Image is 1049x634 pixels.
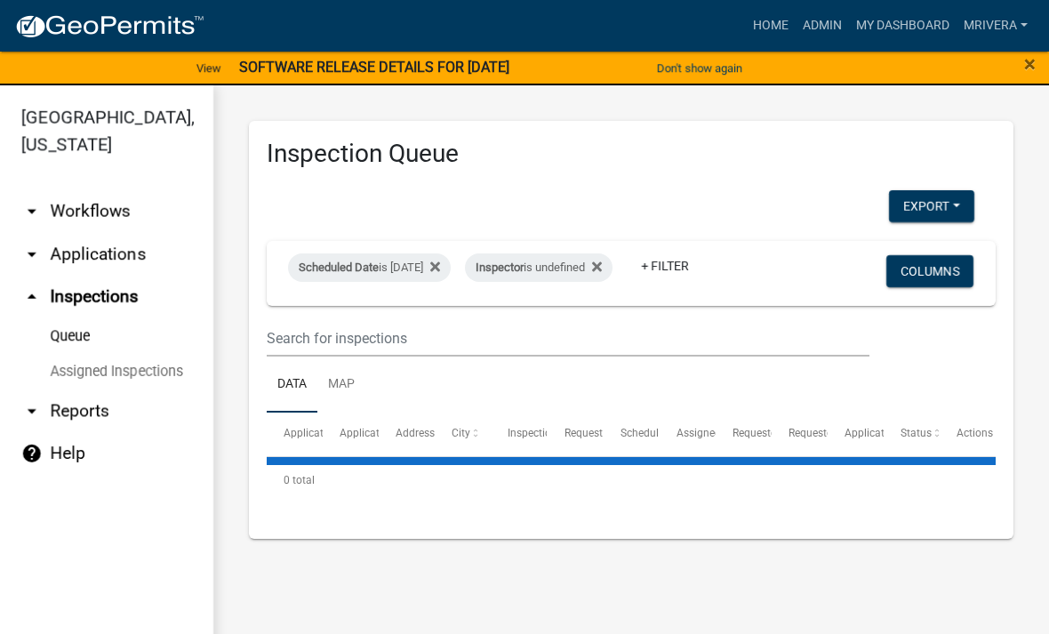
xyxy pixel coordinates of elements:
i: arrow_drop_up [21,286,43,308]
span: Application [284,427,339,439]
span: Application Type [340,427,420,439]
span: Assigned Inspector [677,427,768,439]
datatable-header-cell: Status [884,413,940,455]
button: Columns [886,255,973,287]
a: Data [267,357,317,413]
datatable-header-cell: City [435,413,491,455]
span: Requested Date [565,427,639,439]
a: mrivera [957,9,1035,43]
span: Requestor Phone [789,427,870,439]
a: My Dashboard [849,9,957,43]
span: Address [396,427,435,439]
span: Scheduled Date [299,261,379,274]
span: City [452,427,470,439]
span: Scheduled Time [621,427,697,439]
i: arrow_drop_down [21,244,43,265]
datatable-header-cell: Assigned Inspector [659,413,715,455]
datatable-header-cell: Application Type [323,413,379,455]
datatable-header-cell: Application Description [828,413,884,455]
datatable-header-cell: Scheduled Time [603,413,659,455]
span: Inspection Type [508,427,583,439]
span: Application Description [845,427,957,439]
datatable-header-cell: Inspection Type [491,413,547,455]
a: Home [746,9,796,43]
input: Search for inspections [267,320,869,357]
strong: SOFTWARE RELEASE DETAILS FOR [DATE] [239,59,509,76]
div: is [DATE] [288,253,451,282]
button: Export [889,190,974,222]
datatable-header-cell: Actions [940,413,996,455]
span: Actions [957,427,993,439]
i: arrow_drop_down [21,201,43,222]
i: help [21,443,43,464]
button: Close [1024,53,1036,75]
span: × [1024,52,1036,76]
a: Map [317,357,365,413]
i: arrow_drop_down [21,400,43,421]
datatable-header-cell: Address [379,413,435,455]
a: + Filter [627,250,703,282]
span: Inspector [476,261,524,274]
a: Admin [796,9,849,43]
h3: Inspection Queue [267,139,996,169]
datatable-header-cell: Requestor Name [716,413,772,455]
button: Don't show again [650,53,749,83]
a: View [189,53,228,83]
span: Status [901,427,932,439]
datatable-header-cell: Requested Date [547,413,603,455]
div: is undefined [465,253,613,282]
span: Requestor Name [733,427,813,439]
datatable-header-cell: Application [267,413,323,455]
datatable-header-cell: Requestor Phone [772,413,828,455]
div: 0 total [267,458,996,502]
